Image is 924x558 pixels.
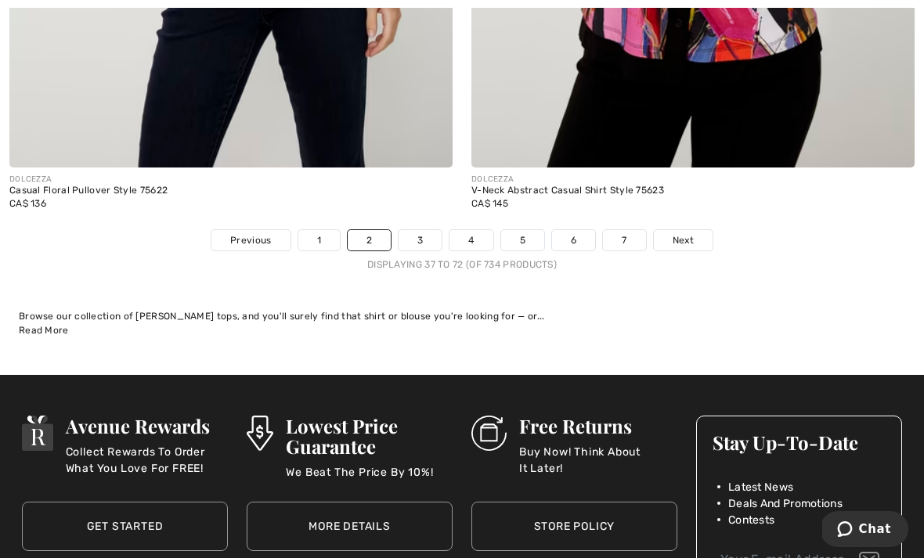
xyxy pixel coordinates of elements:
[19,309,905,323] div: Browse our collection of [PERSON_NAME] tops, and you'll surely find that shirt or blouse you're l...
[247,416,273,451] img: Lowest Price Guarantee
[728,495,843,512] span: Deals And Promotions
[66,416,228,436] h3: Avenue Rewards
[471,502,677,551] a: Store Policy
[471,185,915,196] div: V-Neck Abstract Casual Shirt Style 75623
[471,198,508,209] span: CA$ 145
[603,230,645,250] a: 7
[9,174,453,185] div: DOLCEZZA
[654,230,713,250] a: Next
[519,416,677,436] h3: Free Returns
[348,230,391,250] a: 2
[728,512,774,528] span: Contests
[9,185,453,196] div: Casual Floral Pullover Style 75622
[286,464,453,495] p: We Beat The Price By 10%!
[9,198,46,209] span: CA$ 136
[822,511,908,550] iframe: Opens a widget where you can chat to one of our agents
[22,416,53,451] img: Avenue Rewards
[19,325,69,336] span: Read More
[449,230,493,250] a: 4
[211,230,290,250] a: Previous
[22,502,228,551] a: Get Started
[66,444,228,475] p: Collect Rewards To Order What You Love For FREE!
[399,230,442,250] a: 3
[298,230,340,250] a: 1
[519,444,677,475] p: Buy Now! Think About It Later!
[713,432,886,452] h3: Stay Up-To-Date
[728,479,793,495] span: Latest News
[471,174,915,185] div: DOLCEZZA
[286,416,453,456] h3: Lowest Price Guarantee
[501,230,544,250] a: 5
[230,233,271,247] span: Previous
[471,416,507,451] img: Free Returns
[247,502,453,551] a: More Details
[552,230,595,250] a: 6
[673,233,694,247] span: Next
